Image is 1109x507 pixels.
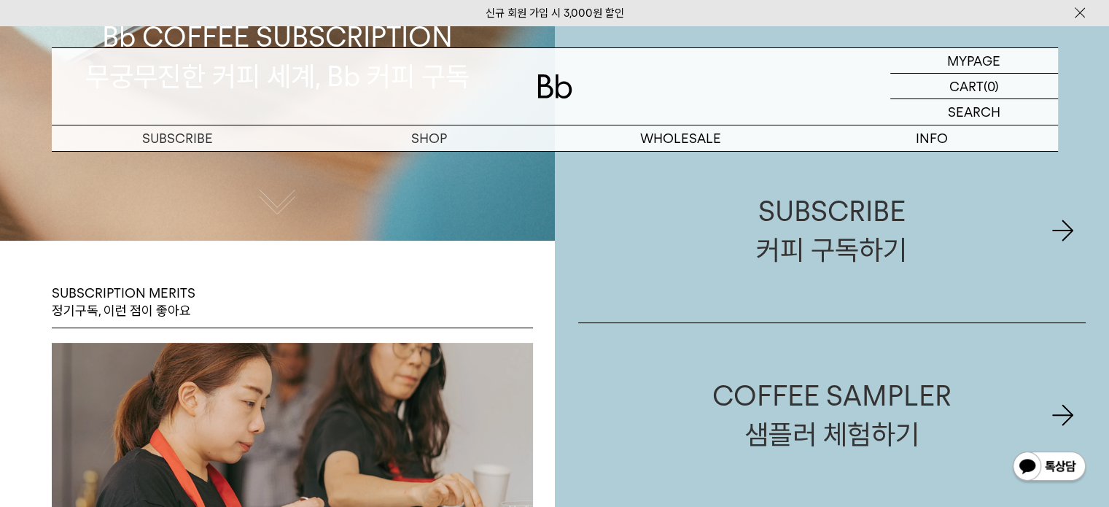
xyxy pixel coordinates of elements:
img: 로고 [537,74,572,98]
a: SUBSCRIBE [52,125,303,151]
div: COFFEE SAMPLER 샘플러 체험하기 [712,376,952,454]
p: SUBSCRIPTION MERITS 정기구독, 이런 점이 좋아요 [52,285,195,320]
p: CART [949,74,984,98]
div: SUBSCRIBE 커피 구독하기 [756,192,907,269]
p: INFO [806,125,1058,151]
a: SUBSCRIBE커피 구독하기 [578,139,1086,322]
p: WHOLESALE [555,125,806,151]
a: MYPAGE [890,48,1058,74]
p: (0) [984,74,999,98]
p: SEARCH [948,99,1000,125]
a: SHOP [303,125,555,151]
a: 신규 회원 가입 시 3,000원 할인 [486,7,624,20]
a: CART (0) [890,74,1058,99]
p: MYPAGE [947,48,1000,73]
img: 카카오톡 채널 1:1 채팅 버튼 [1011,450,1087,485]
